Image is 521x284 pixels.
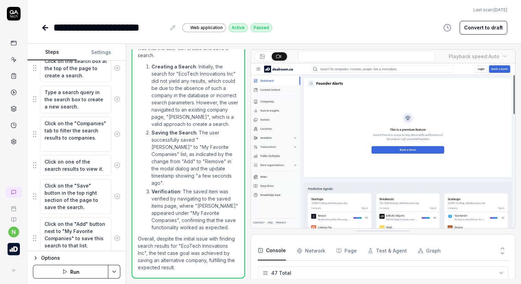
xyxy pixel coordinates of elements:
[33,179,120,214] div: Suggestions
[297,241,325,260] button: Network
[111,127,123,141] button: Remove step
[449,53,499,60] div: Playback speed:
[152,189,180,194] strong: Verification
[3,211,24,222] a: Documentation
[111,231,123,245] button: Remove step
[473,7,507,13] span: Last scan:
[494,7,507,12] time: [DATE]
[33,116,120,152] div: Suggestions
[190,25,223,31] span: Web application
[33,155,120,176] div: Suggestions
[473,7,507,13] button: Last scan:[DATE]
[3,237,24,257] button: Dealroom.co B.V. Logo
[258,241,286,260] button: Console
[460,21,507,35] button: Convert to draft
[251,23,272,32] div: Passed
[336,241,357,260] button: Page
[3,201,24,211] a: Book a call with us
[111,92,123,106] button: Remove step
[138,235,239,271] p: Overall, despite the initial issue with finding search results for "EcoTech Innovations Inc", the...
[368,241,407,260] button: Test & Agent
[27,44,77,61] button: Steps
[5,187,22,198] a: New conversation
[33,54,120,82] div: Suggestions
[77,44,126,61] button: Settings
[439,21,456,35] button: View version history
[33,254,120,262] button: Options
[152,129,239,186] p: : The user successfully saved "[PERSON_NAME]" to "My Favorite Companies" list, as indicated by th...
[33,217,120,260] div: Suggestions
[418,241,441,260] button: Graph
[111,190,123,203] button: Remove step
[152,63,239,128] p: : Initially, the search for "EcoTech Innovations Inc" did not yield any results, which could be d...
[229,23,248,32] div: Active
[111,158,123,172] button: Remove step
[33,85,120,114] div: Suggestions
[152,64,196,69] strong: Creating a Search
[152,188,239,231] p: : The saved item was verified by navigating to the saved items page, where "[PERSON_NAME]" appear...
[41,254,120,262] div: Options
[182,23,226,32] a: Web application
[8,227,19,237] button: n
[152,130,196,135] strong: Saving the Search
[33,265,108,279] button: Run
[8,243,20,255] img: Dealroom.co B.V. Logo
[111,61,123,75] button: Remove step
